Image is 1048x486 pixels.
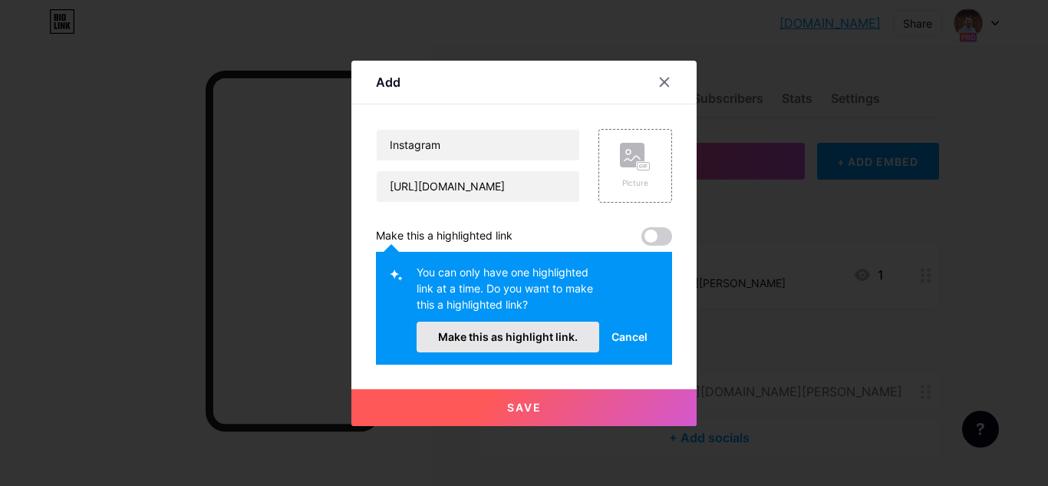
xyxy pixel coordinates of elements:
[438,330,578,343] span: Make this as highlight link.
[417,322,599,352] button: Make this as highlight link.
[507,401,542,414] span: Save
[377,171,579,202] input: URL
[377,130,579,160] input: Title
[611,329,648,345] span: Cancel
[376,227,512,246] div: Make this a highlighted link
[620,177,651,189] div: Picture
[417,264,599,322] div: You can only have one highlighted link at a time. Do you want to make this a highlighted link?
[376,73,400,91] div: Add
[599,322,660,352] button: Cancel
[351,389,697,426] button: Save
